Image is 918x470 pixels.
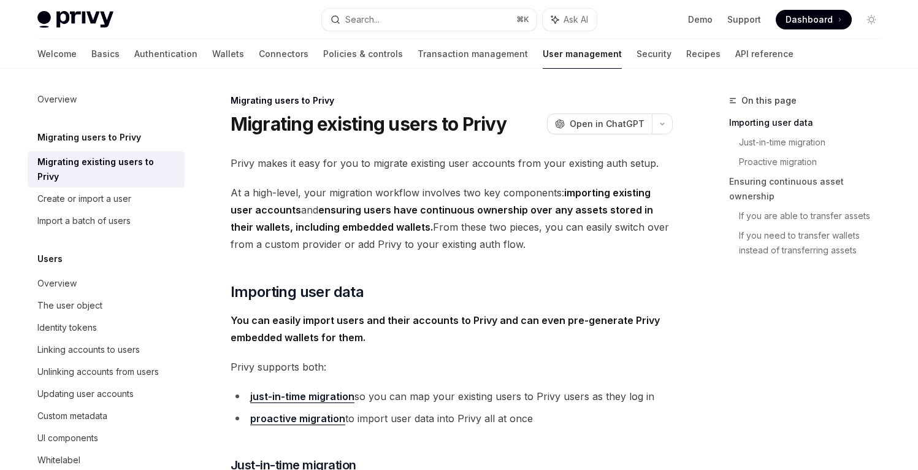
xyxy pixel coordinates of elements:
a: The user object [28,295,185,317]
div: Identity tokens [37,320,97,335]
span: Open in ChatGPT [570,118,645,130]
div: Create or import a user [37,191,131,206]
a: Overview [28,272,185,295]
a: Identity tokens [28,317,185,339]
a: Basics [91,39,120,69]
button: Search...⌘K [322,9,537,31]
div: Overview [37,276,77,291]
div: Updating user accounts [37,387,134,401]
span: At a high-level, your migration workflow involves two key components: and From these two pieces, ... [231,184,673,253]
a: Updating user accounts [28,383,185,405]
a: Security [637,39,671,69]
button: Toggle dark mode [862,10,881,29]
a: Policies & controls [323,39,403,69]
a: Wallets [212,39,244,69]
span: Privy makes it easy for you to migrate existing user accounts from your existing auth setup. [231,155,673,172]
button: Ask AI [543,9,597,31]
span: Ask AI [564,13,588,26]
a: Importing user data [729,113,891,133]
span: Privy supports both: [231,358,673,376]
a: Support [727,13,761,26]
h5: Migrating users to Privy [37,130,141,145]
h1: Migrating existing users to Privy [231,113,507,135]
a: Transaction management [418,39,528,69]
img: light logo [37,11,113,28]
div: Custom metadata [37,409,107,423]
span: On this page [741,93,797,108]
a: just-in-time migration [250,390,354,403]
a: Unlinking accounts from users [28,361,185,383]
a: Custom metadata [28,405,185,427]
div: Unlinking accounts from users [37,364,159,379]
div: Migrating existing users to Privy [37,155,177,184]
h5: Users [37,252,63,266]
a: proactive migration [250,412,345,425]
a: Dashboard [776,10,852,29]
div: Import a batch of users [37,214,131,228]
strong: You can easily import users and their accounts to Privy and can even pre-generate Privy embedded ... [231,314,660,344]
a: Demo [688,13,713,26]
a: Proactive migration [739,152,891,172]
span: ⌘ K [516,15,529,25]
div: UI components [37,431,98,445]
a: Linking accounts to users [28,339,185,361]
div: Migrating users to Privy [231,94,673,107]
strong: ensuring users have continuous ownership over any assets stored in their wallets, including embed... [231,204,653,233]
div: Search... [345,12,380,27]
a: If you are able to transfer assets [739,206,891,226]
div: The user object [37,298,102,313]
a: Ensuring continuous asset ownership [729,172,891,206]
a: Migrating existing users to Privy [28,151,185,188]
a: Just-in-time migration [739,133,891,152]
li: to import user data into Privy all at once [231,410,673,427]
a: API reference [735,39,794,69]
a: Recipes [686,39,721,69]
a: If you need to transfer wallets instead of transferring assets [739,226,891,260]
div: Whitelabel [37,453,80,468]
span: Dashboard [786,13,833,26]
a: User management [543,39,622,69]
li: so you can map your existing users to Privy users as they log in [231,388,673,405]
a: Overview [28,88,185,110]
div: Overview [37,92,77,107]
button: Open in ChatGPT [547,114,652,134]
a: UI components [28,427,185,449]
div: Linking accounts to users [37,342,140,357]
a: Welcome [37,39,77,69]
a: Create or import a user [28,188,185,210]
a: Authentication [134,39,197,69]
span: Importing user data [231,282,364,302]
a: Import a batch of users [28,210,185,232]
a: Connectors [259,39,308,69]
